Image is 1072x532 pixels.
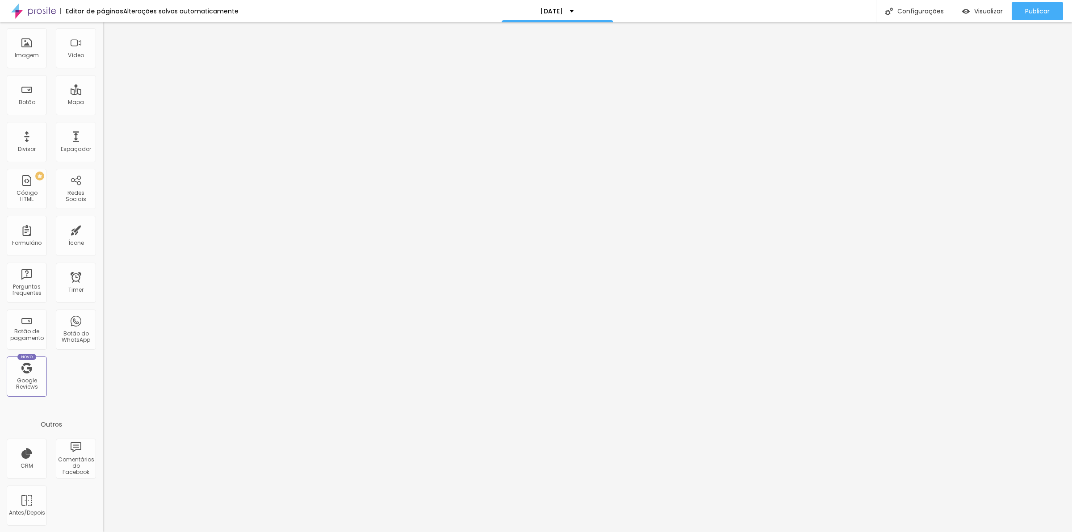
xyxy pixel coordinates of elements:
button: Publicar [1012,2,1063,20]
div: Botão do WhatsApp [58,331,93,343]
div: Alterações salvas automaticamente [123,8,239,14]
div: Espaçador [61,146,91,152]
iframe: Editor [103,22,1072,532]
img: view-1.svg [962,8,970,15]
div: Ícone [68,240,84,246]
div: Formulário [12,240,42,246]
div: Novo [17,354,37,360]
img: Icone [885,8,893,15]
button: Visualizar [953,2,1012,20]
div: CRM [21,463,33,469]
div: Google Reviews [9,377,44,390]
div: Botão [19,99,35,105]
span: Publicar [1025,8,1050,15]
div: Timer [68,287,84,293]
div: Imagem [15,52,39,59]
div: Divisor [18,146,36,152]
div: Botão de pagamento [9,328,44,341]
div: Mapa [68,99,84,105]
div: Vídeo [68,52,84,59]
div: Editor de páginas [60,8,123,14]
div: Redes Sociais [58,190,93,203]
p: [DATE] [540,8,563,14]
div: Código HTML [9,190,44,203]
div: Antes/Depois [9,510,44,516]
div: Perguntas frequentes [9,284,44,297]
div: Comentários do Facebook [58,457,93,476]
span: Visualizar [974,8,1003,15]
